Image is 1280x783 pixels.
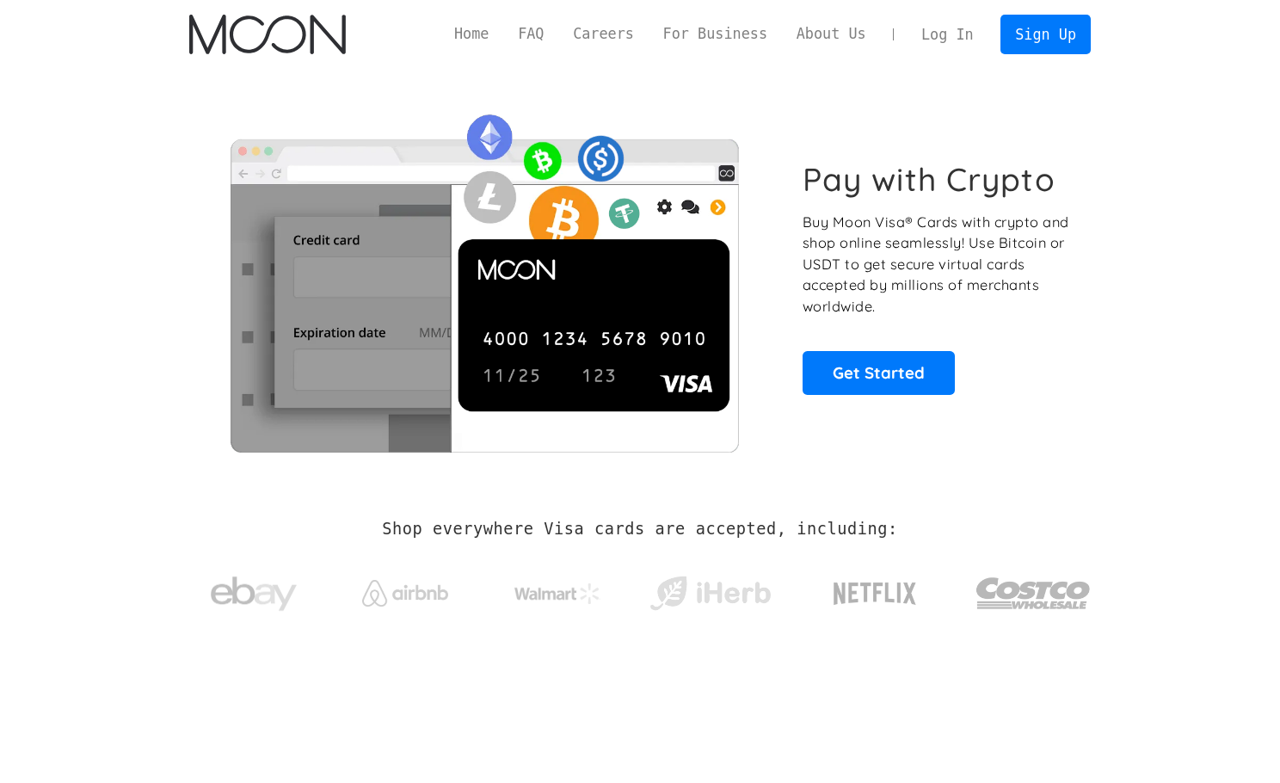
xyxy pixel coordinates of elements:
img: Airbnb [362,580,448,607]
a: Home [440,23,503,45]
img: Moon Cards let you spend your crypto anywhere Visa is accepted. [189,102,778,452]
a: Careers [558,23,648,45]
img: iHerb [646,571,774,616]
a: ebay [189,550,317,630]
img: ebay [211,567,297,621]
a: FAQ [503,23,558,45]
a: iHerb [646,554,774,625]
img: Moon Logo [189,15,345,54]
a: Netflix [798,555,952,624]
h2: Shop everywhere Visa cards are accepted, including: [382,520,897,539]
a: Airbnb [342,563,470,615]
img: Walmart [514,583,600,604]
a: About Us [782,23,881,45]
a: Sign Up [1000,15,1090,53]
a: Walmart [494,566,622,613]
img: Netflix [832,572,918,615]
a: Log In [907,15,988,53]
a: Costco [975,544,1091,634]
p: Buy Moon Visa® Cards with crypto and shop online seamlessly! Use Bitcoin or USDT to get secure vi... [803,212,1072,318]
img: Costco [975,561,1091,626]
a: home [189,15,345,54]
a: Get Started [803,351,955,394]
h1: Pay with Crypto [803,160,1055,199]
a: For Business [649,23,782,45]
